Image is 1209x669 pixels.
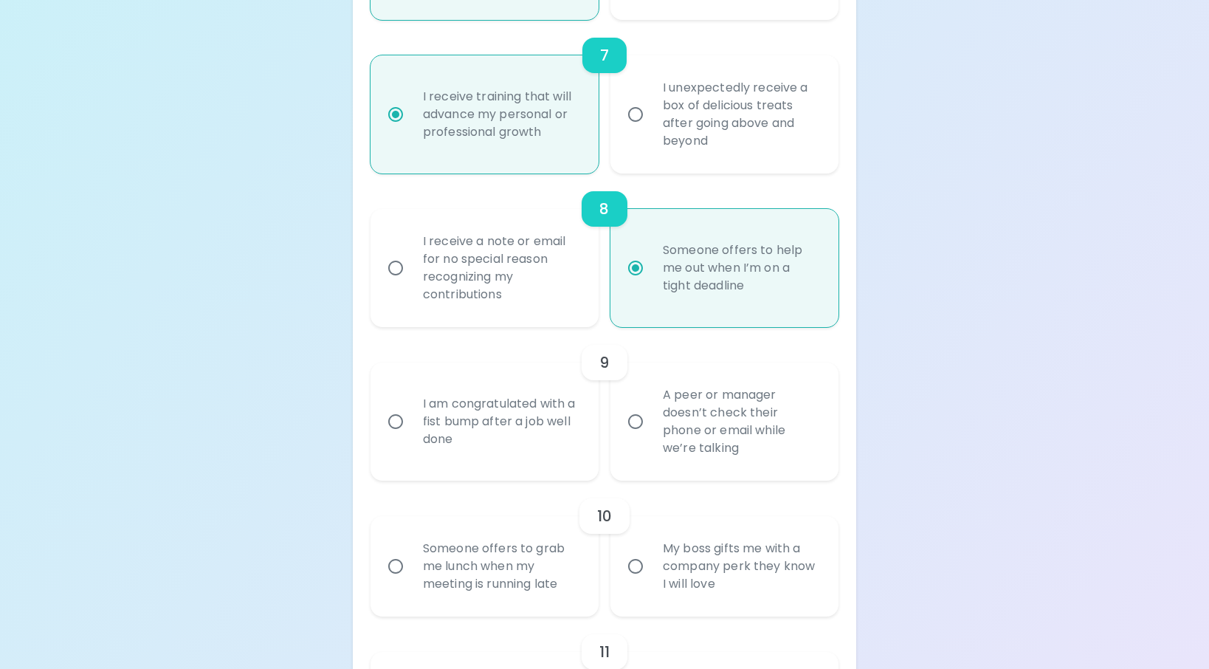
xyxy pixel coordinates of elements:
[411,70,590,159] div: I receive training that will advance my personal or professional growth
[651,522,830,611] div: My boss gifts me with a company perk they know I will love
[599,640,610,664] h6: 11
[597,504,612,528] h6: 10
[411,215,590,321] div: I receive a note or email for no special reason recognizing my contributions
[600,44,609,67] h6: 7
[371,481,839,617] div: choice-group-check
[371,327,839,481] div: choice-group-check
[651,61,830,168] div: I unexpectedly receive a box of delicious treats after going above and beyond
[599,351,609,374] h6: 9
[371,20,839,174] div: choice-group-check
[599,197,609,221] h6: 8
[411,377,590,466] div: I am congratulated with a fist bump after a job well done
[651,368,830,475] div: A peer or manager doesn’t check their phone or email while we’re talking
[411,522,590,611] div: Someone offers to grab me lunch when my meeting is running late
[651,224,830,312] div: Someone offers to help me out when I’m on a tight deadline
[371,174,839,327] div: choice-group-check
